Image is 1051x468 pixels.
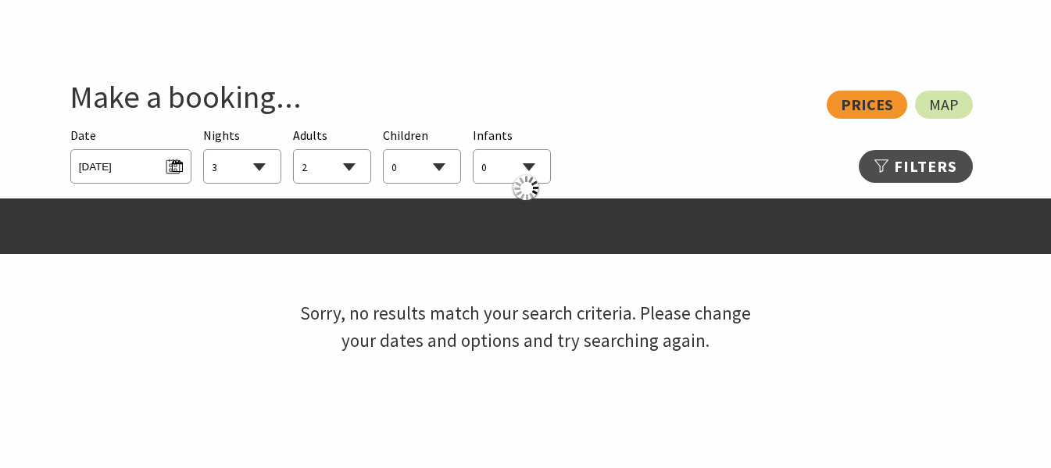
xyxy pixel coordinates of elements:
h3: Sorry, no results match your search criteria. Please change your dates and options and try search... [291,198,760,455]
span: Children [383,127,428,143]
span: [DATE] [79,154,183,175]
div: Please choose your desired arrival date [70,126,191,184]
span: Map [929,98,959,111]
a: Map [915,91,973,119]
span: Nights [203,126,240,146]
span: Adults [293,127,327,143]
span: Infants [473,127,513,143]
span: Date [70,127,96,143]
div: Choose a number of nights [203,126,281,184]
div: Downloading data, please wait... [513,175,538,200]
